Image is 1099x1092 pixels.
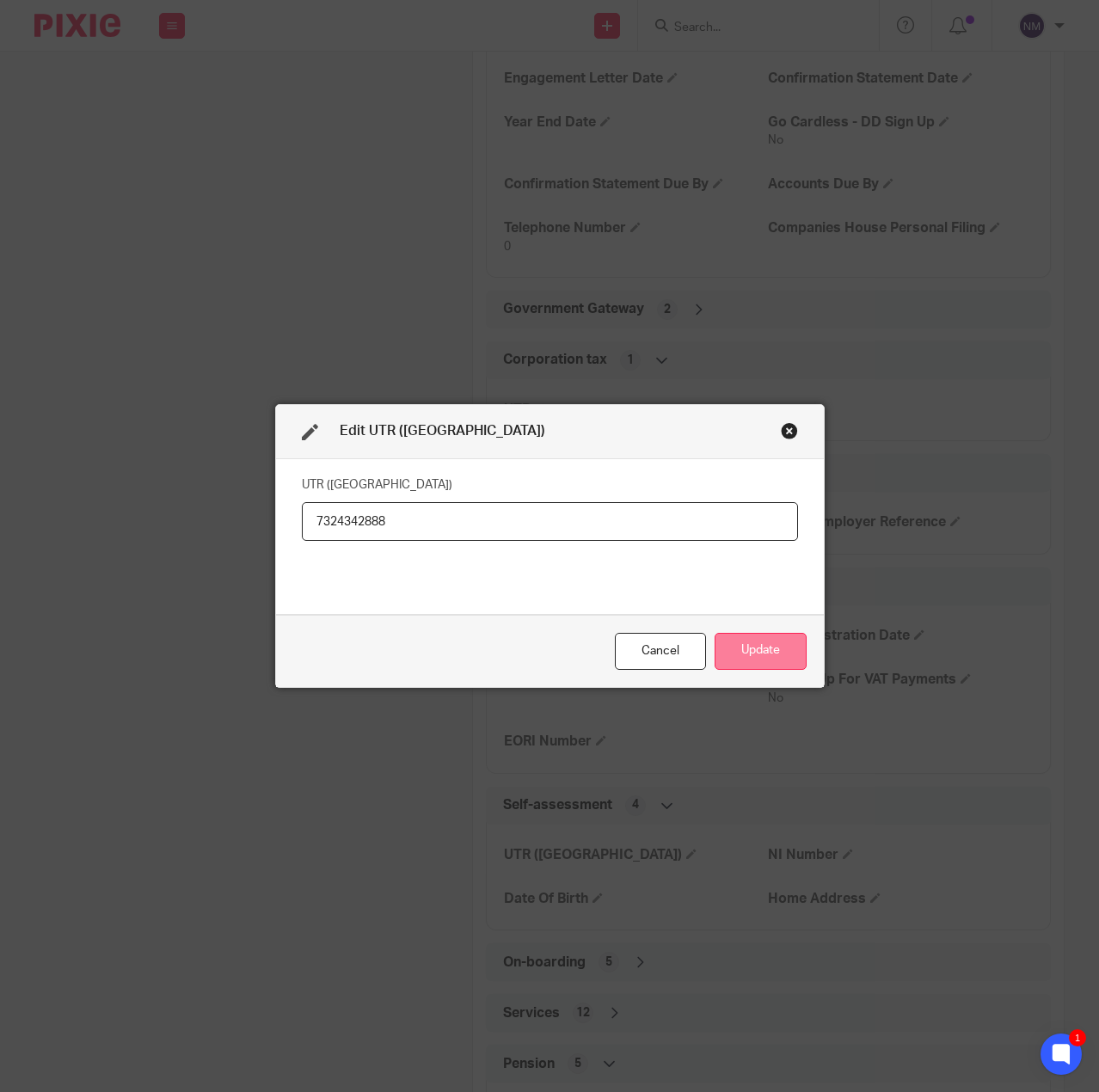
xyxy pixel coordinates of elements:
[340,424,545,438] span: Edit UTR ([GEOGRAPHIC_DATA])
[302,502,798,541] input: UTR (SA)
[1069,1029,1086,1046] div: 1
[302,476,452,494] label: UTR ([GEOGRAPHIC_DATA])
[615,633,706,670] div: Close this dialog window
[781,422,798,439] div: Close this dialog window
[715,633,807,670] button: Update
